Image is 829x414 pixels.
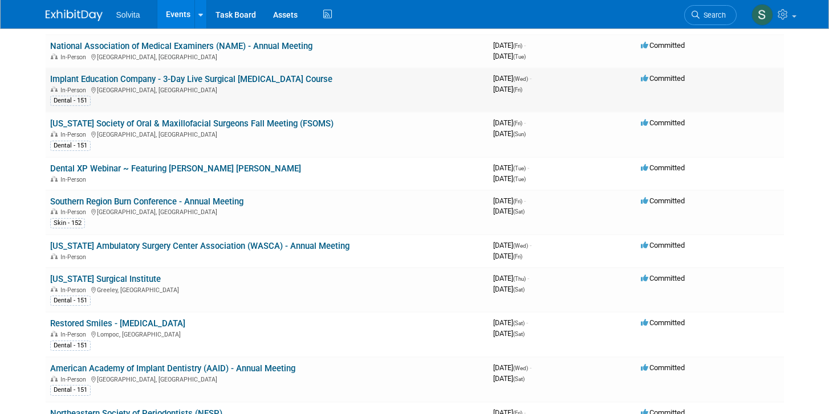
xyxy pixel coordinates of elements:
span: (Tue) [513,176,526,182]
a: [US_STATE] Ambulatory Surgery Center Association (WASCA) - Annual Meeting [50,241,350,251]
span: (Sat) [513,376,525,382]
span: [DATE] [493,196,526,205]
div: [GEOGRAPHIC_DATA], [GEOGRAPHIC_DATA] [50,85,484,94]
a: American Academy of Implant Dentistry (AAID) - Annual Meeting [50,363,295,374]
span: - [527,163,529,172]
div: [GEOGRAPHIC_DATA], [GEOGRAPHIC_DATA] [50,207,484,216]
span: (Wed) [513,76,528,82]
span: Committed [641,74,685,83]
img: In-Person Event [51,376,58,382]
div: Dental - 151 [50,296,91,306]
img: ExhibitDay [46,10,103,21]
span: [DATE] [493,329,525,338]
img: In-Person Event [51,253,58,259]
span: Committed [641,118,685,127]
span: (Fri) [513,43,522,49]
span: In-Person [60,208,90,216]
span: (Thu) [513,276,526,282]
span: In-Person [60,87,90,94]
span: Committed [641,318,685,327]
span: In-Person [60,253,90,261]
span: [DATE] [493,41,526,50]
span: In-Person [60,376,90,383]
span: (Sun) [513,131,526,137]
span: (Tue) [513,54,526,60]
span: (Sat) [513,208,525,215]
div: Greeley, [GEOGRAPHIC_DATA] [50,285,484,294]
a: [US_STATE] Surgical Institute [50,274,161,284]
div: Dental - 151 [50,141,91,151]
img: In-Person Event [51,54,58,59]
div: Skin - 152 [50,218,85,228]
span: [DATE] [493,207,525,215]
span: - [524,196,526,205]
span: [DATE] [493,74,531,83]
span: Committed [641,363,685,372]
span: - [527,274,529,282]
div: [GEOGRAPHIC_DATA], [GEOGRAPHIC_DATA] [50,129,484,138]
a: [US_STATE] Society of Oral & Maxillofacial Surgeons Fall Meeting (FSOMS) [50,118,334,129]
span: - [524,41,526,50]
span: Solvita [116,10,140,19]
span: [DATE] [493,318,528,327]
span: (Sat) [513,320,525,326]
span: In-Person [60,176,90,183]
img: In-Person Event [51,286,58,292]
span: In-Person [60,54,90,61]
span: (Fri) [513,120,522,126]
span: (Wed) [513,243,528,249]
a: Implant Education Company - 3-Day Live Surgical [MEDICAL_DATA] Course [50,74,332,84]
span: (Fri) [513,198,522,204]
span: [DATE] [493,374,525,383]
span: Search [700,11,726,19]
span: [DATE] [493,163,529,172]
span: - [524,118,526,127]
div: [GEOGRAPHIC_DATA], [GEOGRAPHIC_DATA] [50,52,484,61]
a: Dental XP Webinar ~ Featuring [PERSON_NAME] [PERSON_NAME] [50,163,301,174]
span: [DATE] [493,129,526,138]
span: [DATE] [493,274,529,282]
img: In-Person Event [51,176,58,182]
img: In-Person Event [51,87,58,92]
span: - [530,363,531,372]
span: In-Person [60,131,90,138]
span: - [526,318,528,327]
span: (Tue) [513,165,526,171]
div: Lompoc, [GEOGRAPHIC_DATA] [50,329,484,338]
span: [DATE] [493,285,525,293]
div: [GEOGRAPHIC_DATA], [GEOGRAPHIC_DATA] [50,374,484,383]
span: In-Person [60,331,90,338]
img: Scott Campbell [751,4,773,26]
span: [DATE] [493,174,526,183]
span: (Fri) [513,87,522,93]
span: [DATE] [493,118,526,127]
span: (Sat) [513,331,525,337]
div: Dental - 151 [50,385,91,395]
span: (Sat) [513,286,525,293]
span: [DATE] [493,241,531,249]
span: Committed [641,241,685,249]
span: Committed [641,196,685,205]
span: - [530,241,531,249]
img: In-Person Event [51,331,58,337]
img: In-Person Event [51,131,58,137]
span: Committed [641,41,685,50]
span: Committed [641,274,685,282]
span: Committed [641,163,685,172]
a: Southern Region Burn Conference - Annual Meeting [50,196,243,207]
img: In-Person Event [51,208,58,214]
a: Search [684,5,737,25]
a: Restored Smiles - [MEDICAL_DATA] [50,318,185,329]
span: [DATE] [493,52,526,60]
div: Dental - 151 [50,341,91,351]
span: - [530,74,531,83]
a: National Association of Medical Examiners (NAME) - Annual Meeting [50,41,312,51]
span: (Wed) [513,365,528,371]
span: (Fri) [513,253,522,260]
span: [DATE] [493,252,522,260]
span: In-Person [60,286,90,294]
span: [DATE] [493,363,531,372]
div: Dental - 151 [50,96,91,106]
span: [DATE] [493,85,522,93]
